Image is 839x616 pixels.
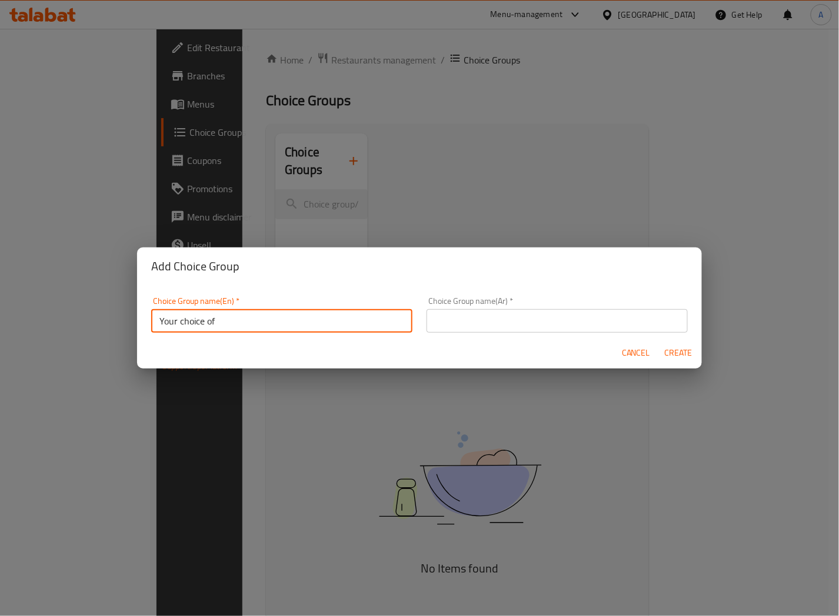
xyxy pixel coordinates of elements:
input: Please enter Choice Group name(en) [151,309,412,333]
button: Create [660,342,697,364]
input: Please enter Choice Group name(ar) [427,309,688,333]
button: Cancel [617,342,655,364]
span: Cancel [622,346,650,360]
span: Create [664,346,692,360]
h2: Add Choice Group [151,257,688,276]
